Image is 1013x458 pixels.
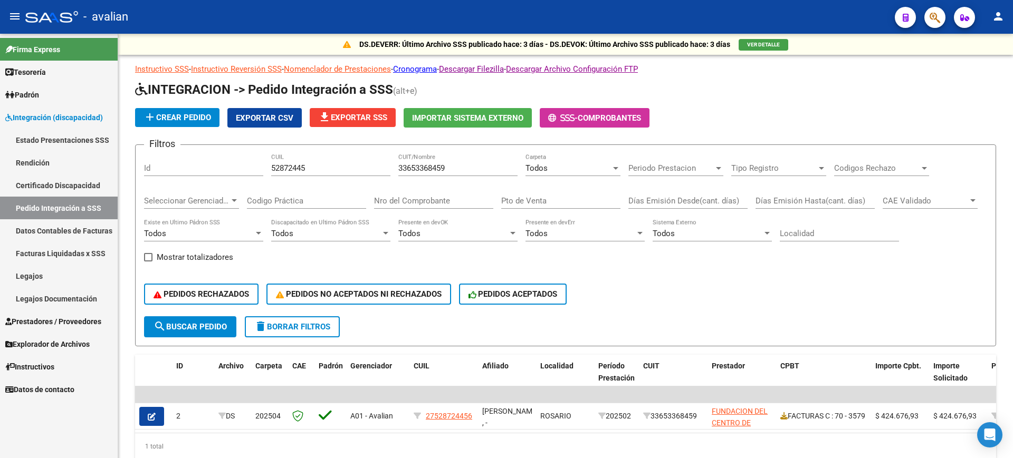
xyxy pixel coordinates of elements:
a: Instructivo Reversión SSS [191,64,282,74]
datatable-header-cell: CUIL [409,355,478,401]
span: Borrar Filtros [254,322,330,332]
span: Tesorería [5,66,46,78]
button: VER DETALLE [739,39,788,51]
span: (alt+e) [393,86,417,96]
datatable-header-cell: Afiliado [478,355,536,401]
span: Todos [271,229,293,238]
button: Exportar CSV [227,108,302,128]
span: Importe Cpbt. [875,362,921,370]
datatable-header-cell: CUIT [639,355,708,401]
span: 27528724456 [426,412,472,420]
span: Todos [653,229,675,238]
span: - [548,113,578,123]
span: Prestador [712,362,745,370]
span: ID [176,362,183,370]
button: Crear Pedido [135,108,219,127]
datatable-header-cell: Importe Solicitado [929,355,987,401]
span: CUIT [643,362,660,370]
span: CAE Validado [883,196,968,206]
div: FACTURAS C : 70 - 3579 [780,410,867,422]
p: DS.DEVERR: Último Archivo SSS publicado hace: 3 días - DS.DEVOK: Último Archivo SSS publicado hac... [359,38,730,50]
button: Importar Sistema Externo [404,108,532,128]
a: Cronograma [393,64,437,74]
datatable-header-cell: Período Prestación [594,355,639,401]
mat-icon: person [992,10,1005,23]
button: PEDIDOS ACEPTADOS [459,284,567,305]
mat-icon: file_download [318,111,331,123]
span: Exportar CSV [236,113,293,123]
span: - avalian [83,5,128,28]
button: Exportar SSS [310,108,396,127]
span: Período Prestación [598,362,635,382]
datatable-header-cell: Padrón [314,355,346,401]
datatable-header-cell: CAE [288,355,314,401]
mat-icon: search [154,320,166,333]
mat-icon: add [144,111,156,123]
span: Prestadores / Proveedores [5,316,101,327]
span: CPBT [780,362,799,370]
button: PEDIDOS NO ACEPTADOS NI RECHAZADOS [266,284,451,305]
span: VER DETALLE [747,42,780,47]
span: Instructivos [5,361,54,373]
span: $ 424.676,93 [933,412,977,420]
span: Todos [525,163,548,173]
div: DS [218,410,247,422]
datatable-header-cell: CPBT [776,355,871,401]
span: A01 - Avalian [350,412,393,420]
span: PEDIDOS RECHAZADOS [154,289,249,299]
button: -Comprobantes [540,108,649,128]
span: Codigos Rechazo [834,163,920,173]
span: [PERSON_NAME] , - [482,407,539,427]
a: Nomenclador de Prestaciones [284,64,391,74]
button: PEDIDOS RECHAZADOS [144,284,259,305]
mat-icon: menu [8,10,21,23]
span: Todos [398,229,421,238]
datatable-header-cell: Carpeta [251,355,288,401]
span: INTEGRACION -> Pedido Integración a SSS [135,82,393,97]
span: Buscar Pedido [154,322,227,332]
span: ROSARIO [540,412,571,420]
span: Padrón [319,362,343,370]
span: PEDIDOS NO ACEPTADOS NI RECHAZADOS [276,289,442,299]
datatable-header-cell: ID [172,355,214,401]
datatable-header-cell: Archivo [214,355,251,401]
span: Gerenciador [350,362,392,370]
span: Localidad [540,362,574,370]
h3: Filtros [144,137,180,151]
span: Archivo [218,362,244,370]
button: Borrar Filtros [245,316,340,337]
span: FUNDACION DEL CENTRO DE DESARROLLO INFANTIL [712,407,768,451]
a: Descargar Filezilla [439,64,504,74]
span: Importar Sistema Externo [412,113,523,123]
datatable-header-cell: Gerenciador [346,355,409,401]
span: CUIL [414,362,429,370]
span: Tipo Registro [731,163,817,173]
p: - - - - - [135,63,996,75]
span: Periodo Prestacion [628,163,714,173]
datatable-header-cell: Localidad [536,355,594,401]
datatable-header-cell: Prestador [708,355,776,401]
span: Explorador de Archivos [5,338,90,350]
span: $ 424.676,93 [875,412,919,420]
a: Instructivo SSS [135,64,189,74]
a: Descargar Archivo Configuración FTP [506,64,638,74]
div: 202502 [598,410,635,422]
span: Exportar SSS [318,113,387,122]
mat-icon: delete [254,320,267,333]
span: Comprobantes [578,113,641,123]
span: Mostrar totalizadores [157,251,233,264]
datatable-header-cell: Importe Cpbt. [871,355,929,401]
div: 33653368459 [643,410,703,422]
span: Integración (discapacidad) [5,112,103,123]
span: 202504 [255,412,281,420]
span: Firma Express [5,44,60,55]
span: Todos [144,229,166,238]
span: Crear Pedido [144,113,211,122]
span: Afiliado [482,362,509,370]
span: PEDIDOS ACEPTADOS [469,289,558,299]
span: Carpeta [255,362,282,370]
span: CAE [292,362,306,370]
span: Seleccionar Gerenciador [144,196,230,206]
span: Padrón [5,89,39,101]
div: Open Intercom Messenger [977,422,1002,447]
